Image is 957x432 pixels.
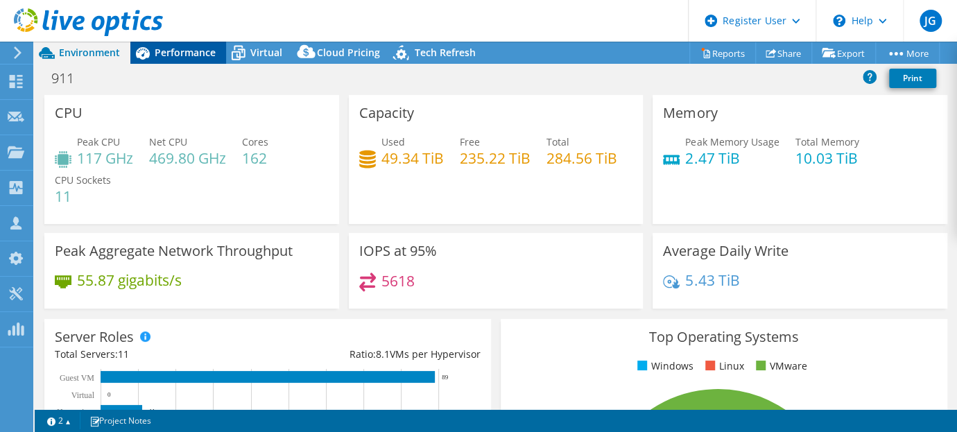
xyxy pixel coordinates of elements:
span: Net CPU [149,135,187,148]
h4: 5618 [381,273,415,288]
a: Reports [689,42,756,64]
span: Total [546,135,569,148]
text: 11 [149,408,155,415]
text: 89 [442,374,449,381]
text: Guest VM [60,373,94,383]
span: Tech Refresh [415,46,476,59]
a: Export [811,42,876,64]
h3: Capacity [359,105,414,121]
span: Performance [155,46,216,59]
h4: 49.34 TiB [381,150,444,166]
span: JG [920,10,942,32]
h4: 11 [55,189,111,204]
a: Project Notes [80,412,161,429]
h3: Peak Aggregate Network Throughput [55,243,293,259]
h3: Top Operating Systems [511,329,937,345]
h4: 5.43 TiB [685,273,739,288]
text: 0 [107,391,111,398]
a: 2 [37,412,80,429]
h3: CPU [55,105,83,121]
a: More [875,42,940,64]
div: Total Servers: [55,347,268,362]
span: Used [381,135,405,148]
text: Hypervisor [57,407,94,417]
div: Ratio: VMs per Hypervisor [268,347,481,362]
h4: 284.56 TiB [546,150,617,166]
h4: 10.03 TiB [795,150,859,166]
h4: 235.22 TiB [460,150,531,166]
span: Environment [59,46,120,59]
li: VMware [752,358,807,374]
span: Total Memory [795,135,859,148]
text: Virtual [71,390,95,400]
li: Linux [702,358,743,374]
span: 8.1 [376,347,390,361]
h4: 2.47 TiB [685,150,779,166]
span: 11 [118,347,129,361]
span: CPU Sockets [55,173,111,187]
h4: 162 [242,150,268,166]
h3: Server Roles [55,329,134,345]
span: Cloud Pricing [317,46,380,59]
span: Cores [242,135,268,148]
h1: 911 [45,71,96,86]
a: Print [889,69,936,88]
h3: Memory [663,105,717,121]
span: Free [460,135,480,148]
h3: Average Daily Write [663,243,788,259]
h4: 117 GHz [77,150,133,166]
span: Peak CPU [77,135,120,148]
span: Virtual [250,46,282,59]
span: Peak Memory Usage [685,135,779,148]
h4: 55.87 gigabits/s [77,273,182,288]
h3: IOPS at 95% [359,243,437,259]
h4: 469.80 GHz [149,150,226,166]
a: Share [755,42,812,64]
li: Windows [634,358,693,374]
svg: \n [833,15,845,27]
